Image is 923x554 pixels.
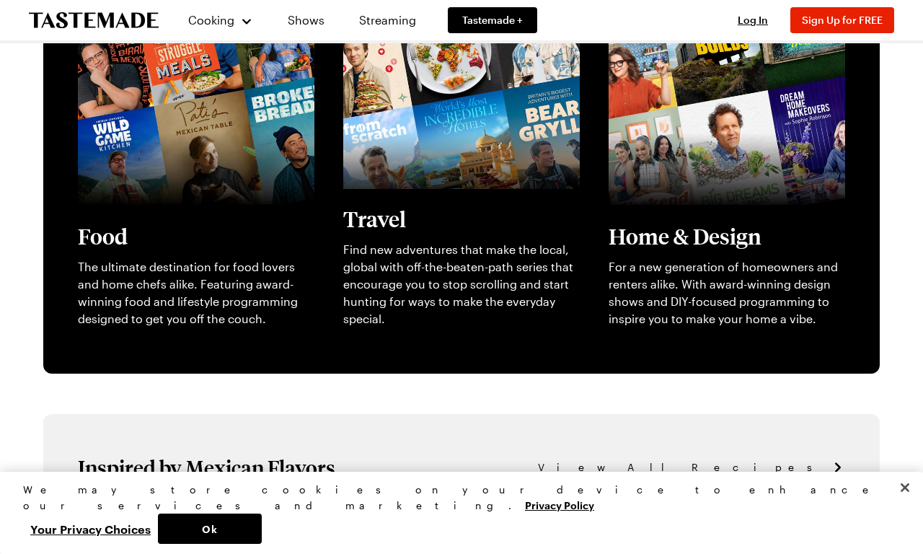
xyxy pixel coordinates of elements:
button: Your Privacy Choices [23,514,158,544]
button: Ok [158,514,262,544]
h1: Inspired by Mexican Flavors [78,454,335,480]
button: Sign Up for FREE [790,7,894,33]
button: Log In [724,13,782,27]
span: Sign Up for FREE [802,14,883,26]
button: Close [889,472,921,504]
span: Cooking [188,13,234,27]
a: To Tastemade Home Page [29,12,159,29]
span: Log In [738,14,768,26]
span: View All Recipes [538,460,828,475]
button: Cooking [187,3,253,38]
a: Tastemade + [448,7,537,33]
a: More information about your privacy, opens in a new tab [525,498,594,511]
span: Tastemade + [462,13,523,27]
div: Privacy [23,482,888,544]
a: View All Recipes [538,460,845,475]
div: We may store cookies on your device to enhance our services and marketing. [23,482,888,514]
